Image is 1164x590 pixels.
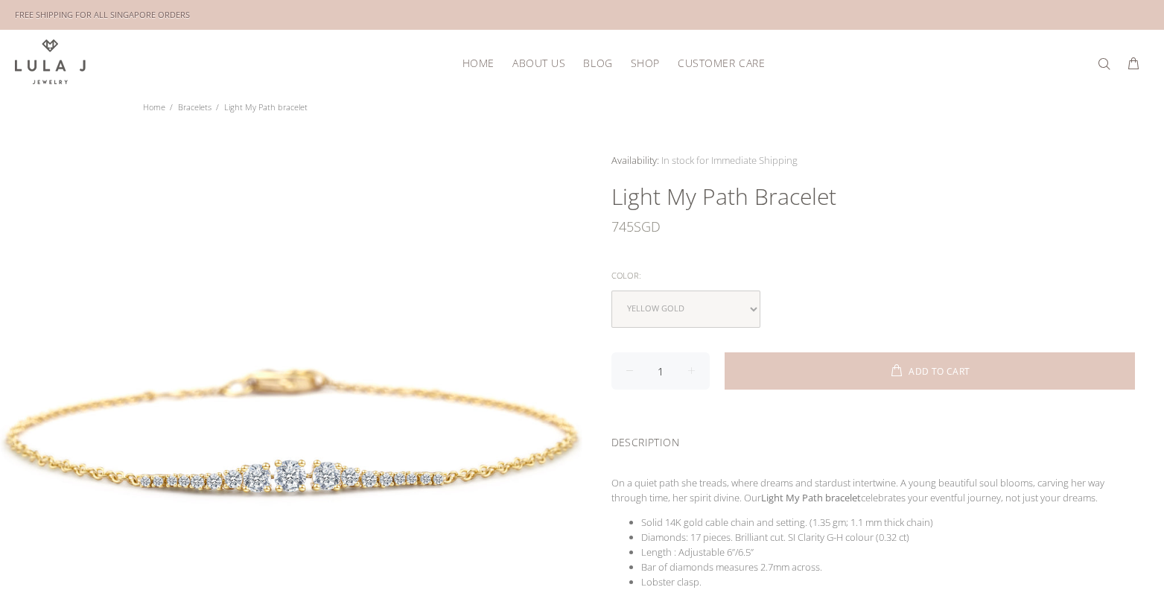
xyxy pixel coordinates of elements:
[574,51,621,74] a: Blog
[622,51,669,74] a: Shop
[641,515,1136,530] li: Solid 14K gold cable chain and setting. (1.35 gm; 1.1 mm thick chain)
[178,101,212,112] a: Bracelets
[143,101,165,112] a: Home
[462,57,494,69] span: HOME
[224,101,308,112] span: Light My Path bracelet
[611,182,1136,212] h1: Light My Path bracelet
[611,212,634,241] span: 745
[611,212,1136,241] div: SGD
[611,475,1136,505] p: On a quiet path she treads, where dreams and stardust intertwine. A young beautiful soul blooms, ...
[678,57,765,69] span: Customer Care
[611,416,1136,463] div: DESCRIPTION
[631,57,660,69] span: Shop
[611,266,1136,285] div: Color:
[661,153,798,167] span: In stock for Immediate Shipping
[512,57,565,69] span: About Us
[641,545,1136,559] li: Length : Adjustable 6”/6.5”
[669,51,765,74] a: Customer Care
[725,352,1136,390] button: ADD TO CART
[503,51,574,74] a: About Us
[641,574,1136,589] li: Lobster clasp.
[909,367,970,376] span: ADD TO CART
[583,57,612,69] span: Blog
[611,153,659,167] span: Availability:
[641,530,1136,545] li: Diamonds: 17 pieces. Brilliant cut. SI Clarity G-H colour (0.32 ct)
[761,491,861,504] strong: Light My Path bracelet
[454,51,503,74] a: HOME
[641,559,1136,574] li: Bar of diamonds measures 2.7mm across.
[15,7,190,23] div: FREE SHIPPING FOR ALL SINGAPORE ORDERS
